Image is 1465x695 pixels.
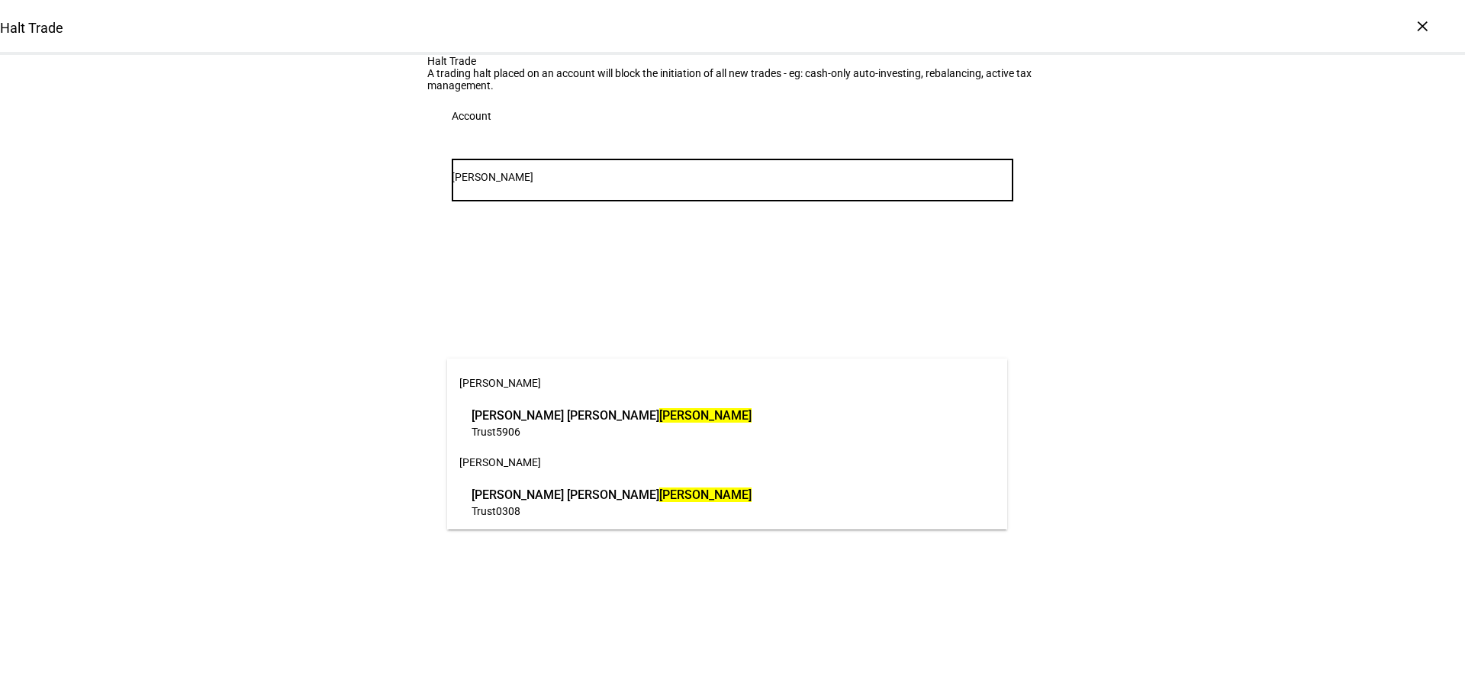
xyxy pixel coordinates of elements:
input: Number [452,171,1013,183]
mark: [PERSON_NAME] [659,408,752,423]
div: Cheryl Kathleen Tomchin [468,403,755,442]
div: × [1410,14,1434,38]
span: Trust [472,505,496,517]
div: A trading halt placed on an account will block the initiation of all new trades - eg: cash-only a... [427,67,1038,92]
span: Trust [472,426,496,438]
span: [PERSON_NAME] [PERSON_NAME] [472,407,752,424]
div: Halt Trade [427,55,1038,67]
span: 0308 [496,505,520,517]
mark: [PERSON_NAME] [659,487,752,502]
div: Cheryl Kathleen Tomchin [468,482,755,522]
span: [PERSON_NAME] [459,456,541,468]
div: Account [452,110,491,122]
span: 5906 [496,426,520,438]
span: [PERSON_NAME] [PERSON_NAME] [472,486,752,504]
span: [PERSON_NAME] [459,377,541,389]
